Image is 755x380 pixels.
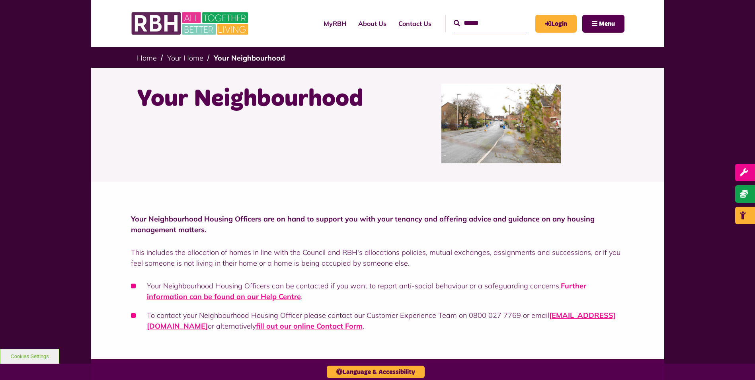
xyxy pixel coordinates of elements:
a: MyRBH [535,15,577,33]
img: SAZMEDIA RBH 22FEB24 79 [441,84,561,163]
button: Navigation [582,15,624,33]
a: MyRBH [318,13,352,34]
li: To contact your Neighbourhood Housing Officer please contact our Customer Experience Team on 0800... [131,310,624,331]
a: Home [137,53,157,63]
a: Your Home [167,53,203,63]
span: Menu [599,21,615,27]
a: Your Neighbourhood [214,53,285,63]
li: Your Neighbourhood Housing Officers can be contacted if you want to report anti-social behaviour ... [131,280,624,302]
a: Further information can be found on our Help Centre [147,281,586,301]
img: RBH [131,8,250,39]
a: About Us [352,13,392,34]
h1: Your Neighbourhood [137,84,372,115]
p: This includes the allocation of homes in line with the Council and RBH's allocations policies, mu... [131,247,624,268]
iframe: Netcall Web Assistant for live chat [719,344,755,380]
a: Contact Us [392,13,437,34]
strong: Your Neighbourhood Housing Officers are on hand to support you with your tenancy and offering adv... [131,214,595,234]
button: Language & Accessibility [327,366,425,378]
a: fill out our online Contact Form [256,321,363,331]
